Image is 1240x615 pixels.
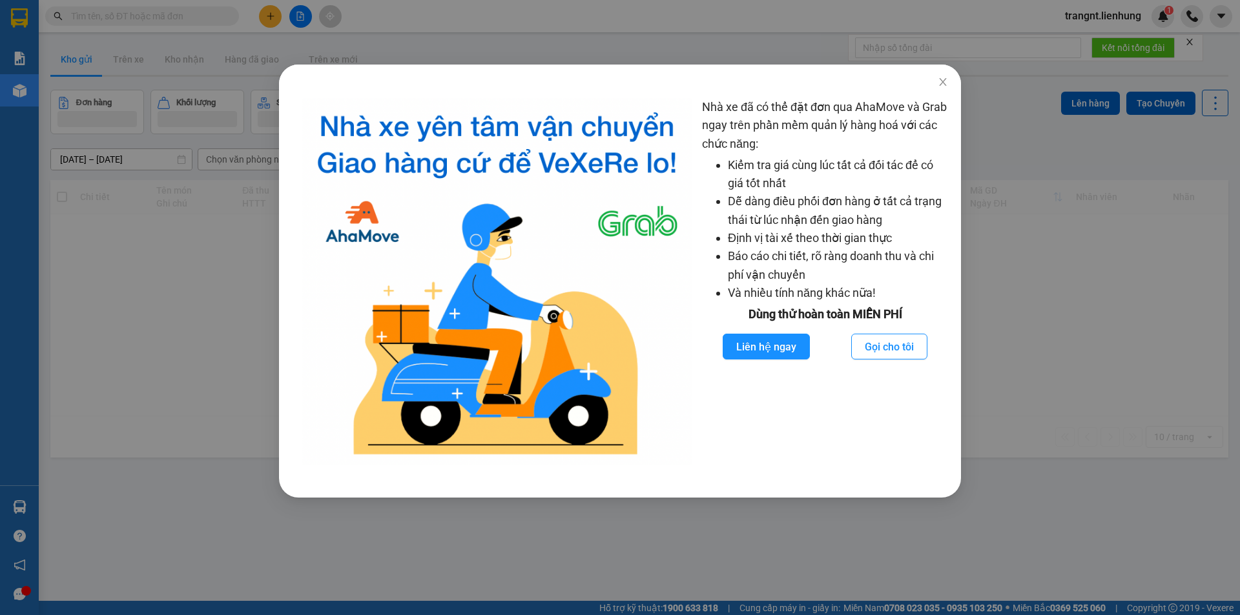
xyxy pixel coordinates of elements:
div: Dùng thử hoàn toàn MIỄN PHÍ [702,305,948,323]
li: Định vị tài xế theo thời gian thực [728,229,948,247]
button: Liên hệ ngay [723,334,810,359]
span: close [938,77,948,87]
span: Gọi cho tôi [865,339,914,355]
li: Dễ dàng điều phối đơn hàng ở tất cả trạng thái từ lúc nhận đến giao hàng [728,192,948,229]
span: Liên hệ ngay [736,339,796,355]
div: Nhà xe đã có thể đặt đơn qua AhaMove và Grab ngay trên phần mềm quản lý hàng hoá với các chức năng: [702,98,948,465]
li: Báo cáo chi tiết, rõ ràng doanh thu và chi phí vận chuyển [728,247,948,284]
li: Kiểm tra giá cùng lúc tất cả đối tác để có giá tốt nhất [728,156,948,193]
button: Gọi cho tôi [851,334,927,359]
img: logo [302,98,692,465]
button: Close [925,65,961,101]
li: Và nhiều tính năng khác nữa! [728,284,948,302]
